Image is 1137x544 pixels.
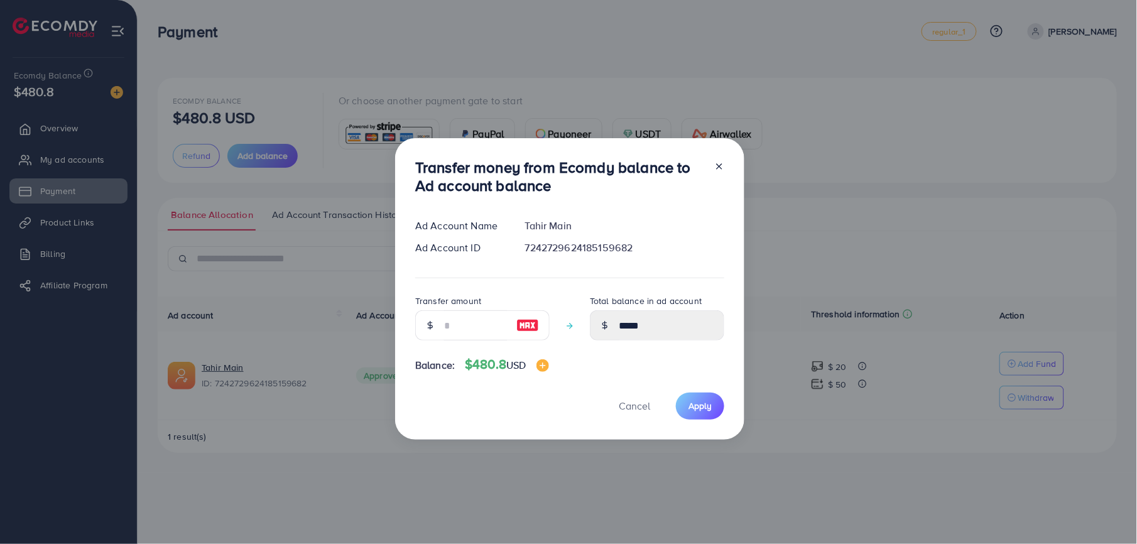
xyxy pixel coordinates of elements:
span: Balance: [415,358,455,373]
div: 7242729624185159682 [515,241,734,255]
span: USD [506,358,526,372]
div: Ad Account Name [405,219,515,233]
span: Cancel [619,399,650,413]
button: Cancel [603,393,666,420]
label: Transfer amount [415,295,481,307]
img: image [536,359,549,372]
h4: $480.8 [465,357,548,373]
img: image [516,318,539,333]
span: Apply [688,400,712,412]
button: Apply [676,393,724,420]
label: Total balance in ad account [590,295,702,307]
div: Ad Account ID [405,241,515,255]
div: Tahir Main [515,219,734,233]
h3: Transfer money from Ecomdy balance to Ad account balance [415,158,704,195]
